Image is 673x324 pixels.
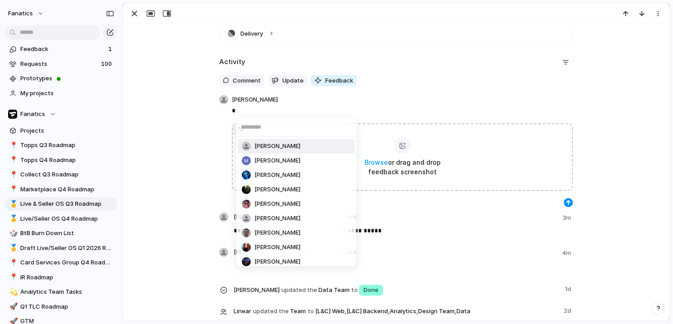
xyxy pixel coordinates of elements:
span: [PERSON_NAME] [254,243,300,252]
span: [PERSON_NAME] [254,228,300,237]
span: [PERSON_NAME] [254,199,300,208]
span: [PERSON_NAME] [254,142,300,151]
span: [PERSON_NAME] [254,156,300,165]
span: [PERSON_NAME] [254,214,300,223]
span: [PERSON_NAME] [254,171,300,180]
span: [PERSON_NAME] [254,257,300,266]
span: [PERSON_NAME] [254,185,300,194]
